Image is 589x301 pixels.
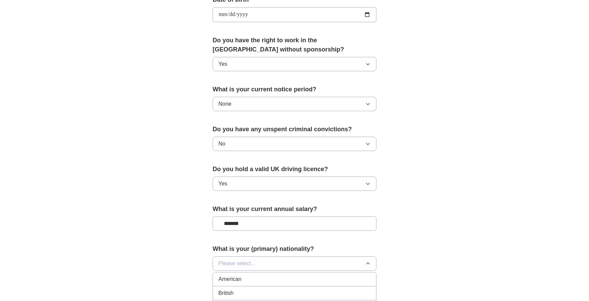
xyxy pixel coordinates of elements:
[213,137,376,151] button: No
[218,180,227,188] span: Yes
[218,259,256,268] span: Please select...
[218,289,233,297] span: British
[213,57,376,71] button: Yes
[213,165,376,174] label: Do you hold a valid UK driving licence?
[213,125,376,134] label: Do you have any unspent criminal convictions?
[218,140,225,148] span: No
[218,100,231,108] span: None
[213,244,376,254] label: What is your (primary) nationality?
[218,60,227,68] span: Yes
[213,256,376,271] button: Please select...
[213,177,376,191] button: Yes
[213,205,376,214] label: What is your current annual salary?
[213,97,376,111] button: None
[213,85,376,94] label: What is your current notice period?
[218,275,242,283] span: American
[213,36,376,54] label: Do you have the right to work in the [GEOGRAPHIC_DATA] without sponsorship?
